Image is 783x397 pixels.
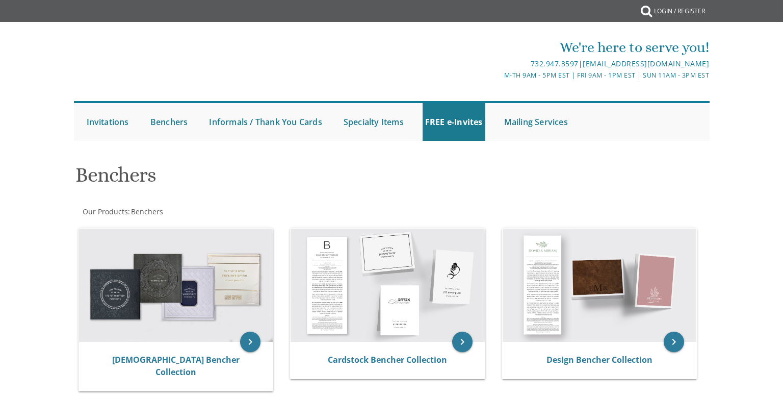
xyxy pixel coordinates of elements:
a: keyboard_arrow_right [452,332,473,352]
a: [DEMOGRAPHIC_DATA] Bencher Collection [112,354,240,378]
div: We're here to serve you! [286,37,709,58]
a: Mailing Services [502,103,570,141]
a: [EMAIL_ADDRESS][DOMAIN_NAME] [583,59,709,68]
a: Our Products [82,207,128,216]
a: Specialty Items [341,103,406,141]
a: keyboard_arrow_right [240,332,260,352]
a: Cardstock Bencher Collection [328,354,447,365]
span: Benchers [131,207,163,216]
a: Design Bencher Collection [546,354,652,365]
a: Benchers [130,207,163,216]
a: FREE e-Invites [423,103,485,141]
img: Design Bencher Collection [503,229,697,342]
a: 732.947.3597 [531,59,579,68]
h1: Benchers [75,164,491,194]
img: Judaica Bencher Collection [79,229,273,342]
img: Cardstock Bencher Collection [291,229,485,342]
div: M-Th 9am - 5pm EST | Fri 9am - 1pm EST | Sun 11am - 3pm EST [286,70,709,81]
div: | [286,58,709,70]
a: Benchers [148,103,191,141]
a: Informals / Thank You Cards [206,103,324,141]
div: : [74,207,392,217]
a: Invitations [84,103,132,141]
a: keyboard_arrow_right [664,332,684,352]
